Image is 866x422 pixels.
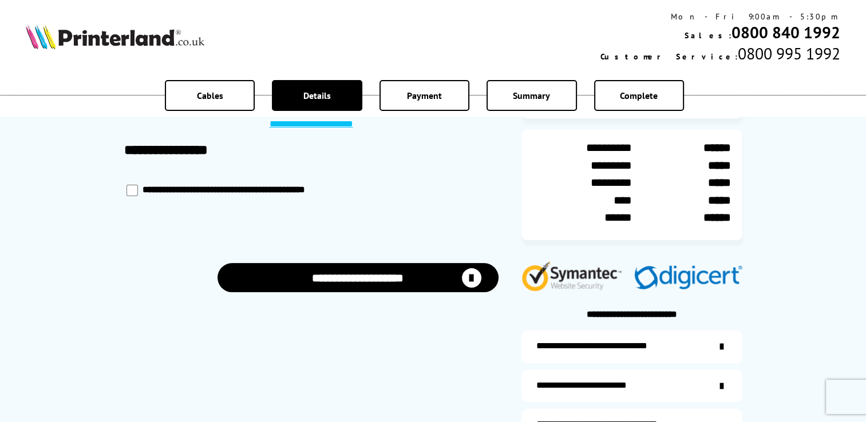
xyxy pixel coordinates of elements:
[620,90,658,101] span: Complete
[407,90,442,101] span: Payment
[600,11,840,22] div: Mon - Fri 9:00am - 5:30pm
[600,51,738,62] span: Customer Service:
[738,43,840,64] span: 0800 995 1992
[521,370,742,403] a: items-arrive
[303,90,331,101] span: Details
[26,24,204,49] img: Printerland Logo
[513,90,550,101] span: Summary
[685,30,731,41] span: Sales:
[197,90,223,101] span: Cables
[521,331,742,363] a: additional-ink
[731,22,840,43] a: 0800 840 1992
